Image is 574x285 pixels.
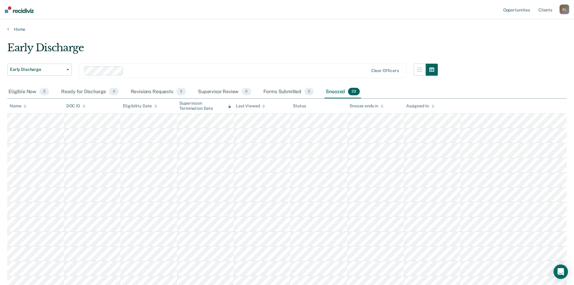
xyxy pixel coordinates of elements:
div: Ready for Discharge0 [60,85,120,99]
span: Early Discharge [10,67,64,72]
div: Supervision Termination Date [179,101,231,111]
div: Eligible Now3 [7,85,50,99]
a: Home [7,27,567,32]
span: 0 [109,88,118,96]
div: Snooze ends in [350,103,384,109]
span: 3 [39,88,49,96]
div: Last Viewed [236,103,265,109]
div: Open Intercom Messenger [554,264,568,279]
div: Name [10,103,27,109]
div: Supervisor Review0 [197,85,252,99]
div: Revisions Requests3 [130,85,187,99]
span: 3 [176,88,186,96]
div: S L [560,5,569,14]
div: Eligibility Date [123,103,158,109]
div: Clear officers [371,68,399,73]
div: DOC ID [66,103,86,109]
div: Snoozed23 [325,85,361,99]
div: Early Discharge [7,42,438,59]
span: 0 [242,88,251,96]
span: 0 [304,88,314,96]
div: Assigned to [406,103,434,109]
button: SL [560,5,569,14]
span: 23 [348,88,360,96]
div: Status [293,103,306,109]
div: Forms Submitted0 [262,85,315,99]
img: Recidiviz [5,6,34,13]
button: Early Discharge [7,64,72,76]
